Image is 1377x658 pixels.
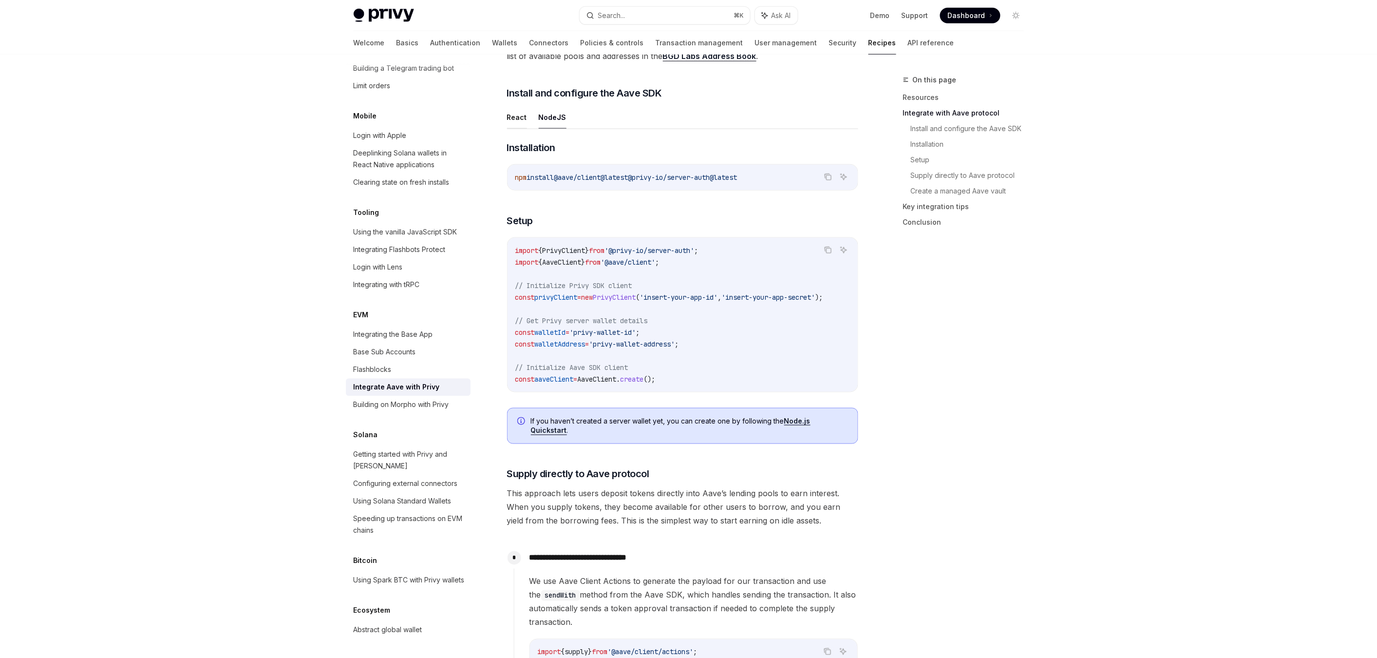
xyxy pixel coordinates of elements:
a: Clearing state on fresh installs [346,174,471,191]
div: Login with Apple [354,130,407,141]
a: Configuring external connectors [346,475,471,492]
a: Recipes [868,31,896,55]
span: supply [565,648,588,657]
a: Speeding up transactions on EVM chains [346,510,471,539]
a: Login with Apple [346,127,471,144]
a: Using Solana Standard Wallets [346,492,471,510]
a: Integrate Aave with Privy [346,378,471,396]
span: { [561,648,565,657]
span: ; [675,340,679,348]
div: Integrating Flashbots Protect [354,244,446,255]
button: Copy the contents from the code block [821,645,834,658]
a: Demo [870,11,890,20]
span: } [585,246,589,255]
span: new [582,293,593,302]
span: = [585,340,589,348]
span: Dashboard [948,11,985,20]
span: import [515,246,539,255]
h5: EVM [354,309,369,321]
div: Abstract global wallet [354,624,422,636]
a: BGD Labs Address Book [663,51,756,61]
div: Speeding up transactions on EVM chains [354,513,465,536]
a: Key integration tips [903,199,1032,214]
a: Getting started with Privy and [PERSON_NAME] [346,445,471,475]
span: (); [644,375,656,384]
a: Node.js Quickstart [531,417,811,435]
a: Welcome [354,31,385,55]
a: Security [829,31,857,55]
span: walletId [535,328,566,337]
span: = [574,375,578,384]
button: React [507,106,527,129]
a: Supply directly to Aave protocol [911,168,1032,183]
span: import [538,648,561,657]
a: Support [902,11,928,20]
a: Flashblocks [346,361,471,378]
span: . [617,375,621,384]
h5: Bitcoin [354,555,377,566]
span: @privy-io/server-auth@latest [628,173,737,182]
span: install [527,173,554,182]
span: from [592,648,608,657]
button: Toggle dark mode [1008,8,1024,23]
a: Abstract global wallet [346,621,471,639]
span: '@aave/client/actions' [608,648,694,657]
span: const [515,328,535,337]
span: import [515,258,539,267]
a: Installation [911,136,1032,152]
span: ; [694,648,698,657]
span: const [515,375,535,384]
svg: Info [517,417,527,427]
a: Wallets [492,31,518,55]
span: privyClient [535,293,578,302]
span: Install and configure the Aave SDK [507,86,662,100]
span: 'insert-your-app-secret' [722,293,815,302]
a: Connectors [529,31,569,55]
span: ; [656,258,660,267]
button: NodeJS [539,106,566,129]
a: Login with Lens [346,258,471,276]
button: Ask AI [837,645,849,658]
code: sendWith [541,590,580,601]
button: Ask AI [837,244,850,256]
h5: Tooling [354,207,379,218]
span: = [578,293,582,302]
button: Copy the contents from the code block [822,244,834,256]
span: // Initialize Privy SDK client [515,281,632,290]
span: { [539,258,543,267]
a: Using Spark BTC with Privy wallets [346,571,471,589]
span: npm [515,173,527,182]
span: walletAddress [535,340,585,348]
a: Integrating the Base App [346,326,471,343]
a: Base Sub Accounts [346,343,471,361]
span: PrivyClient [593,293,636,302]
a: Integrating with tRPC [346,276,471,293]
div: Login with Lens [354,261,403,273]
button: Search...⌘K [580,7,750,24]
span: Supply directly to Aave protocol [507,467,649,481]
a: User management [755,31,817,55]
button: Ask AI [837,171,850,183]
div: Using Solana Standard Wallets [354,495,452,507]
span: from [589,246,605,255]
span: This approach lets users deposit tokens directly into Aave’s lending pools to earn interest. When... [507,487,858,528]
span: AaveClient [578,375,617,384]
span: On this page [913,74,957,86]
span: aaveClient [535,375,574,384]
a: Create a managed Aave vault [911,183,1032,199]
span: from [585,258,601,267]
div: Limit orders [354,80,391,92]
span: @aave/client@latest [554,173,628,182]
img: light logo [354,9,414,22]
button: Ask AI [755,7,798,24]
span: ; [695,246,698,255]
div: Configuring external connectors [354,478,458,489]
div: Integrating with tRPC [354,279,420,290]
a: Dashboard [940,8,1000,23]
span: ); [815,293,823,302]
span: ( [636,293,640,302]
span: // Initialize Aave SDK client [515,363,628,372]
a: Conclusion [903,214,1032,230]
span: '@aave/client' [601,258,656,267]
div: Clearing state on fresh installs [354,176,450,188]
